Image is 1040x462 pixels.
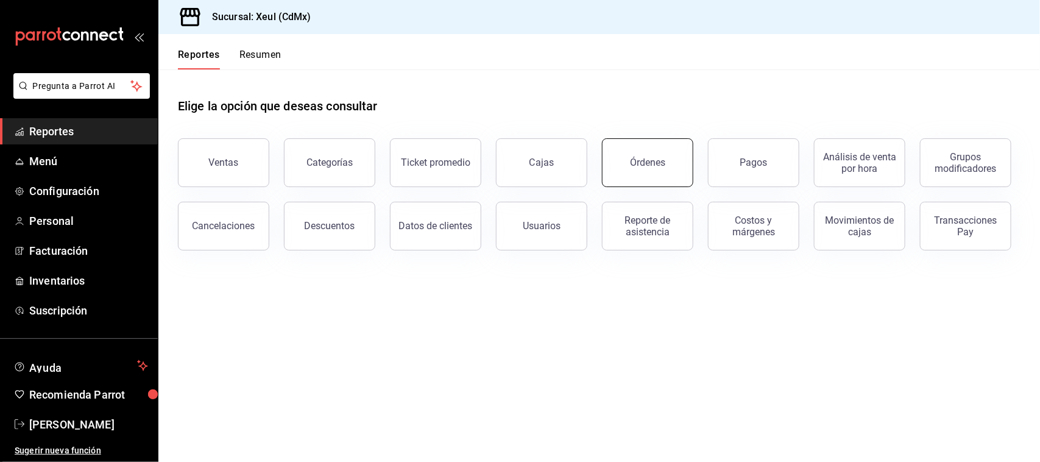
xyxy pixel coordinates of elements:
div: Costos y márgenes [716,215,791,238]
span: Pregunta a Parrot AI [33,80,131,93]
a: Pregunta a Parrot AI [9,88,150,101]
h3: Sucursal: Xeul (CdMx) [202,10,311,24]
span: [PERSON_NAME] [29,416,148,433]
button: Categorías [284,138,375,187]
div: Descuentos [305,220,355,232]
span: Inventarios [29,272,148,289]
button: open_drawer_menu [134,32,144,41]
div: Cancelaciones [193,220,255,232]
span: Menú [29,153,148,169]
button: Ventas [178,138,269,187]
button: Movimientos de cajas [814,202,905,251]
div: Categorías [306,157,353,168]
button: Usuarios [496,202,587,251]
div: Movimientos de cajas [822,215,897,238]
div: Ticket promedio [401,157,470,168]
span: Suscripción [29,302,148,319]
button: Pagos [708,138,799,187]
a: Cajas [496,138,587,187]
span: Configuración [29,183,148,199]
button: Órdenes [602,138,693,187]
button: Ticket promedio [390,138,481,187]
button: Datos de clientes [390,202,481,251]
span: Recomienda Parrot [29,386,148,403]
div: Transacciones Pay [928,215,1003,238]
div: Datos de clientes [399,220,473,232]
div: Ventas [209,157,239,168]
button: Grupos modificadores [920,138,1011,187]
div: Reporte de asistencia [610,215,685,238]
button: Cancelaciones [178,202,269,251]
div: Usuarios [523,220,561,232]
div: navigation tabs [178,49,281,69]
button: Reporte de asistencia [602,202,693,251]
span: Personal [29,213,148,229]
button: Reportes [178,49,220,69]
div: Análisis de venta por hora [822,151,897,174]
div: Pagos [740,157,768,168]
span: Reportes [29,123,148,140]
span: Facturación [29,243,148,259]
div: Grupos modificadores [928,151,1003,174]
span: Ayuda [29,358,132,373]
button: Pregunta a Parrot AI [13,73,150,99]
div: Órdenes [630,157,665,168]
button: Análisis de venta por hora [814,138,905,187]
div: Cajas [529,155,554,170]
button: Transacciones Pay [920,202,1011,251]
button: Costos y márgenes [708,202,799,251]
button: Resumen [239,49,281,69]
button: Descuentos [284,202,375,251]
span: Sugerir nueva función [15,444,148,457]
h1: Elige la opción que deseas consultar [178,97,378,115]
